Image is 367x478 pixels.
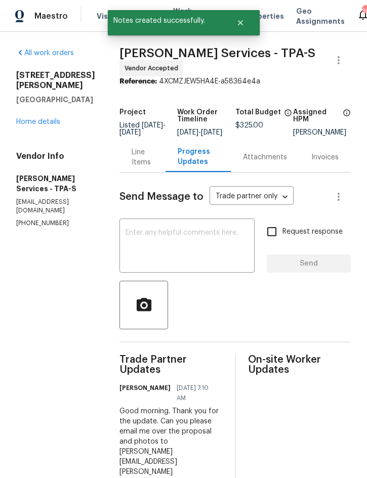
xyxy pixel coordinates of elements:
[224,13,257,33] button: Close
[119,129,141,136] span: [DATE]
[119,122,166,136] span: Listed
[108,10,224,31] span: Notes created successfully.
[177,129,222,136] span: -
[119,78,157,85] b: Reference:
[248,355,351,375] span: On-site Worker Updates
[177,383,217,403] span: [DATE] 7:10 AM
[119,122,166,136] span: -
[119,383,171,393] h6: [PERSON_NAME]
[201,129,222,136] span: [DATE]
[293,129,351,136] div: [PERSON_NAME]
[235,122,263,129] span: $325.00
[16,50,74,57] a: All work orders
[119,192,203,202] span: Send Message to
[284,109,292,122] span: The total cost of line items that have been proposed by Opendoor. This sum includes line items th...
[97,11,117,21] span: Visits
[125,63,182,73] span: Vendor Accepted
[282,227,343,237] span: Request response
[119,76,351,86] div: 4XCMZJEW5HA4E-a58364e4a
[235,109,281,116] h5: Total Budget
[173,6,199,26] span: Work Orders
[343,109,351,129] span: The hpm assigned to this work order.
[16,173,95,194] h5: [PERSON_NAME] Services - TPA-S
[16,198,95,215] p: [EMAIL_ADDRESS][DOMAIN_NAME]
[16,151,95,161] h4: Vendor Info
[293,109,340,123] h5: Assigned HPM
[210,189,294,205] div: Trade partner only
[119,47,315,59] span: [PERSON_NAME] Services - TPA-S
[177,129,198,136] span: [DATE]
[142,122,163,129] span: [DATE]
[177,109,235,123] h5: Work Order Timeline
[178,147,219,167] div: Progress Updates
[119,355,223,375] span: Trade Partner Updates
[119,109,146,116] h5: Project
[311,152,339,162] div: Invoices
[132,147,153,167] div: Line Items
[16,95,95,105] h5: [GEOGRAPHIC_DATA]
[34,11,68,21] span: Maestro
[16,118,60,125] a: Home details
[296,6,345,26] span: Geo Assignments
[244,11,284,21] span: Properties
[243,152,287,162] div: Attachments
[16,70,95,91] h2: [STREET_ADDRESS][PERSON_NAME]
[16,219,95,228] p: [PHONE_NUMBER]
